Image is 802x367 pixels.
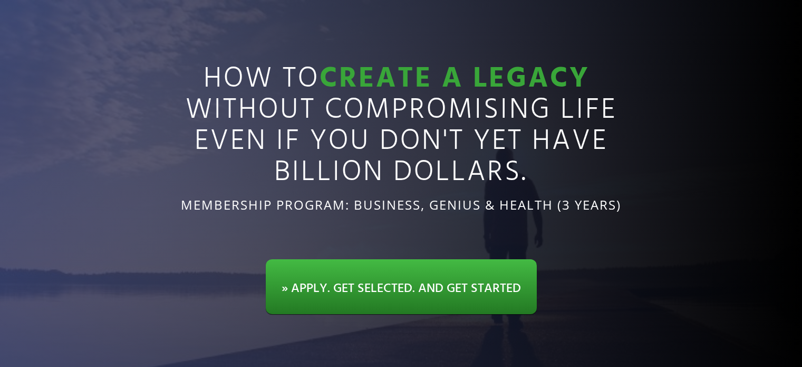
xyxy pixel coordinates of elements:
[181,196,621,213] span: Membership Program: Business, Genius & Health (3 Years)
[186,88,617,195] span: Without compromising Life Even If You don't YET have Billion Dollars.
[266,259,537,314] a: » APPLY. GET SELECTED. AND GET STARTED
[320,57,590,102] strong: Create a Legacy
[282,279,521,299] span: » APPLY. GET SELECTED. AND GET STARTED
[204,57,320,102] span: How to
